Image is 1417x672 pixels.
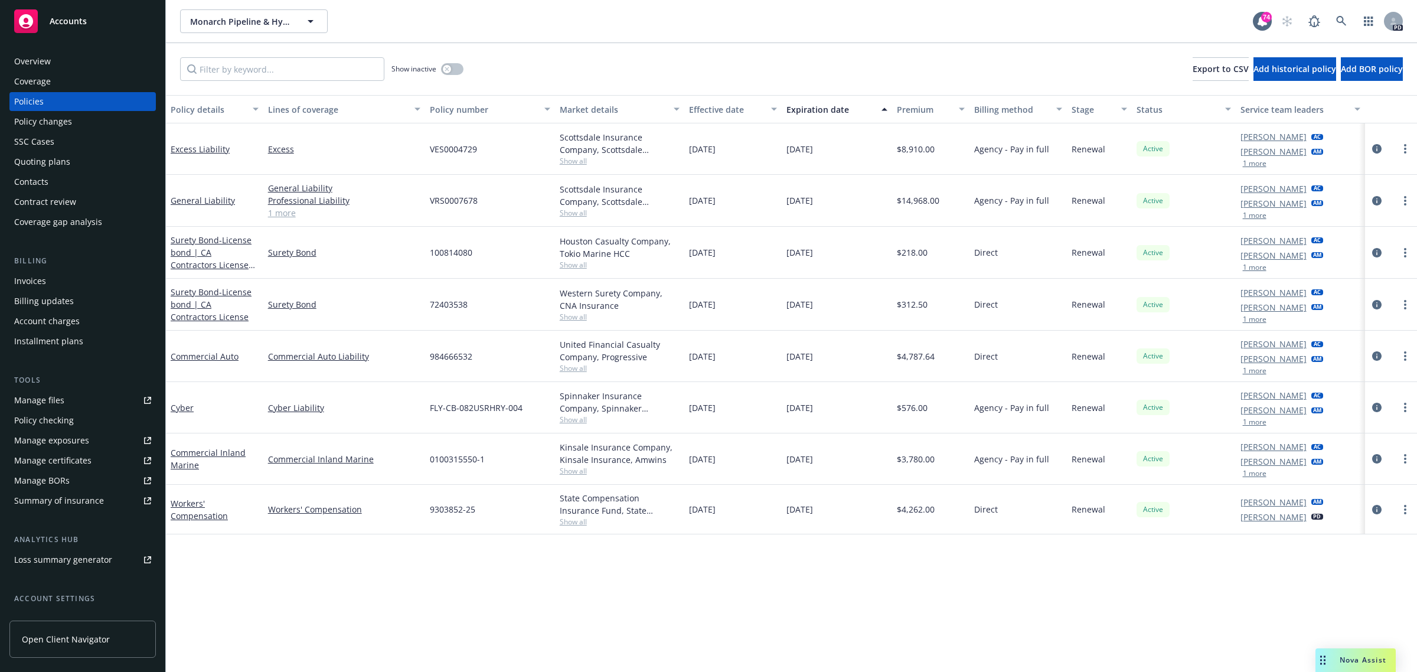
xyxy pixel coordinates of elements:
button: Nova Assist [1315,648,1396,672]
span: $8,910.00 [897,143,935,155]
div: Manage certificates [14,451,92,470]
div: Contract review [14,193,76,211]
a: Contacts [9,172,156,191]
span: Active [1141,143,1165,154]
span: Add historical policy [1253,63,1336,74]
a: Surety Bond [268,246,420,259]
span: Renewal [1072,350,1105,363]
button: Add BOR policy [1341,57,1403,81]
a: 1 more [268,207,420,219]
button: Effective date [684,95,782,123]
a: more [1398,349,1412,363]
a: [PERSON_NAME] [1240,353,1307,365]
a: more [1398,142,1412,156]
div: Quoting plans [14,152,70,171]
div: Western Surety Company, CNA Insurance [560,287,680,312]
span: [DATE] [689,453,716,465]
span: 100814080 [430,246,472,259]
button: Expiration date [782,95,892,123]
span: [DATE] [786,298,813,311]
span: Renewal [1072,246,1105,259]
span: Direct [974,350,998,363]
span: $4,262.00 [897,503,935,516]
span: [DATE] [689,402,716,414]
a: [PERSON_NAME] [1240,234,1307,247]
div: Account charges [14,312,80,331]
a: Commercial Auto Liability [268,350,420,363]
button: Market details [555,95,685,123]
button: 1 more [1243,264,1266,271]
span: Show all [560,466,680,476]
a: more [1398,452,1412,466]
div: Analytics hub [9,534,156,546]
span: Agency - Pay in full [974,194,1049,207]
div: Houston Casualty Company, Tokio Marine HCC [560,235,680,260]
div: Summary of insurance [14,491,104,510]
span: [DATE] [689,194,716,207]
a: Surety Bond [171,234,252,283]
span: 72403538 [430,298,468,311]
span: Agency - Pay in full [974,453,1049,465]
a: [PERSON_NAME] [1240,441,1307,453]
div: Tools [9,374,156,386]
a: [PERSON_NAME] [1240,496,1307,508]
a: [PERSON_NAME] [1240,182,1307,195]
a: Cyber Liability [268,402,420,414]
a: Loss summary generator [9,550,156,569]
div: Policies [14,92,44,111]
a: Excess Liability [171,143,230,155]
a: Service team [9,609,156,628]
span: Agency - Pay in full [974,143,1049,155]
span: Export to CSV [1193,63,1249,74]
a: circleInformation [1370,298,1384,312]
div: Scottsdale Insurance Company, Scottsdale Insurance Company (Nationwide), Risk Transfer Partners [560,131,680,156]
a: more [1398,298,1412,312]
span: $3,780.00 [897,453,935,465]
span: [DATE] [786,194,813,207]
span: VES0004729 [430,143,477,155]
button: 1 more [1243,212,1266,219]
a: [PERSON_NAME] [1240,404,1307,416]
div: Loss summary generator [14,550,112,569]
a: Switch app [1357,9,1380,33]
span: $312.50 [897,298,928,311]
button: 1 more [1243,160,1266,167]
a: Policies [9,92,156,111]
button: Premium [892,95,970,123]
a: [PERSON_NAME] [1240,249,1307,262]
a: Workers' Compensation [171,498,228,521]
a: Quoting plans [9,152,156,171]
a: Cyber [171,402,194,413]
span: Show inactive [391,64,436,74]
button: 1 more [1243,367,1266,374]
span: Show all [560,208,680,218]
span: $218.00 [897,246,928,259]
a: Excess [268,143,420,155]
span: [DATE] [786,350,813,363]
a: [PERSON_NAME] [1240,131,1307,143]
a: circleInformation [1370,452,1384,466]
button: Service team leaders [1236,95,1366,123]
div: 74 [1261,12,1272,22]
div: Scottsdale Insurance Company, Scottsdale Insurance Company (Nationwide), Risk Transfer Partners [560,183,680,208]
a: Summary of insurance [9,491,156,510]
div: Expiration date [786,103,874,116]
span: [DATE] [689,350,716,363]
a: Account charges [9,312,156,331]
a: Start snowing [1275,9,1299,33]
button: Stage [1067,95,1132,123]
span: Show all [560,312,680,322]
span: FLY-CB-082USRHRY-004 [430,402,523,414]
div: Coverage gap analysis [14,213,102,231]
button: 1 more [1243,470,1266,477]
a: Invoices [9,272,156,291]
a: circleInformation [1370,400,1384,415]
div: Account settings [9,593,156,605]
a: [PERSON_NAME] [1240,301,1307,314]
span: Active [1141,299,1165,310]
span: Renewal [1072,298,1105,311]
span: [DATE] [689,503,716,516]
a: Coverage [9,72,156,91]
a: more [1398,400,1412,415]
span: [DATE] [689,298,716,311]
